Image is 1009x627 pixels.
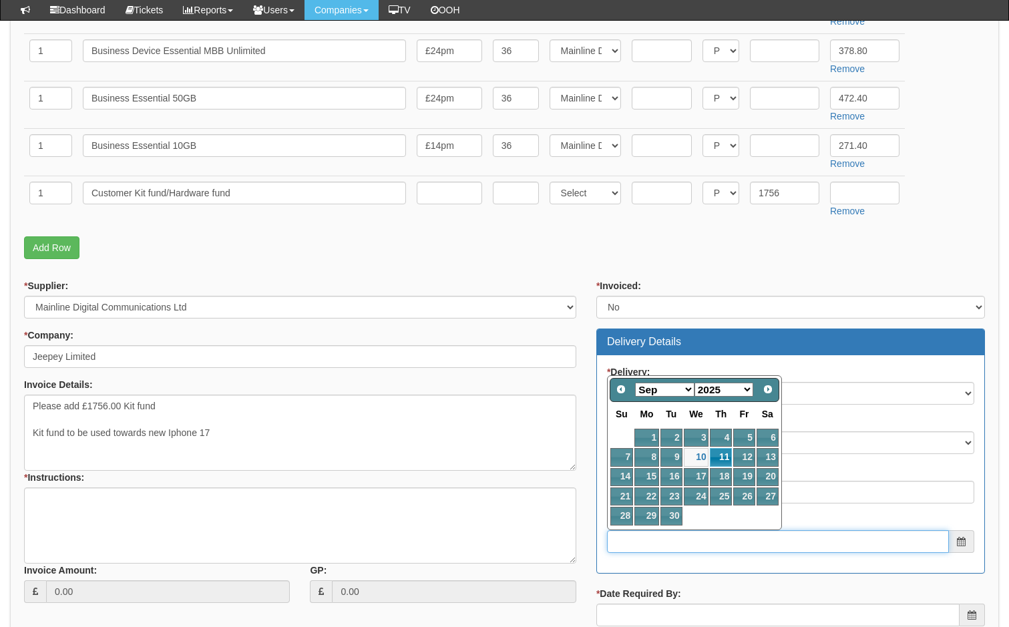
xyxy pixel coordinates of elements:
[634,468,659,486] a: 15
[684,448,709,466] a: 10
[684,468,709,486] a: 17
[762,409,773,419] span: Saturday
[715,409,727,419] span: Thursday
[610,468,633,486] a: 14
[710,487,732,505] a: 25
[610,448,633,466] a: 7
[660,448,682,466] a: 9
[830,158,865,169] a: Remove
[757,448,779,466] a: 13
[616,384,626,395] span: Prev
[634,448,659,466] a: 8
[733,429,755,447] a: 5
[666,409,676,419] span: Tuesday
[24,329,73,342] label: Company:
[24,279,68,292] label: Supplier:
[710,429,732,447] a: 4
[610,507,633,525] a: 28
[710,468,732,486] a: 18
[596,279,641,292] label: Invoiced:
[733,487,755,505] a: 26
[610,487,633,505] a: 21
[733,468,755,486] a: 19
[830,206,865,216] a: Remove
[830,16,865,27] a: Remove
[607,336,974,348] h3: Delivery Details
[634,507,659,525] a: 29
[660,429,682,447] a: 2
[684,429,709,447] a: 3
[733,448,755,466] a: 12
[640,409,653,419] span: Monday
[660,507,682,525] a: 30
[710,448,732,466] a: 11
[740,409,749,419] span: Friday
[24,564,97,577] label: Invoice Amount:
[612,380,630,399] a: Prev
[24,236,79,259] a: Add Row
[763,384,773,395] span: Next
[660,468,682,486] a: 16
[596,587,681,600] label: Date Required By:
[634,429,659,447] a: 1
[830,111,865,122] a: Remove
[310,564,327,577] label: GP:
[757,468,779,486] a: 20
[830,63,865,74] a: Remove
[607,365,650,379] label: Delivery:
[757,487,779,505] a: 27
[634,487,659,505] a: 22
[759,380,777,399] a: Next
[24,378,93,391] label: Invoice Details:
[24,471,84,484] label: Instructions:
[757,429,779,447] a: 6
[616,409,628,419] span: Sunday
[660,487,682,505] a: 23
[684,487,709,505] a: 24
[689,409,703,419] span: Wednesday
